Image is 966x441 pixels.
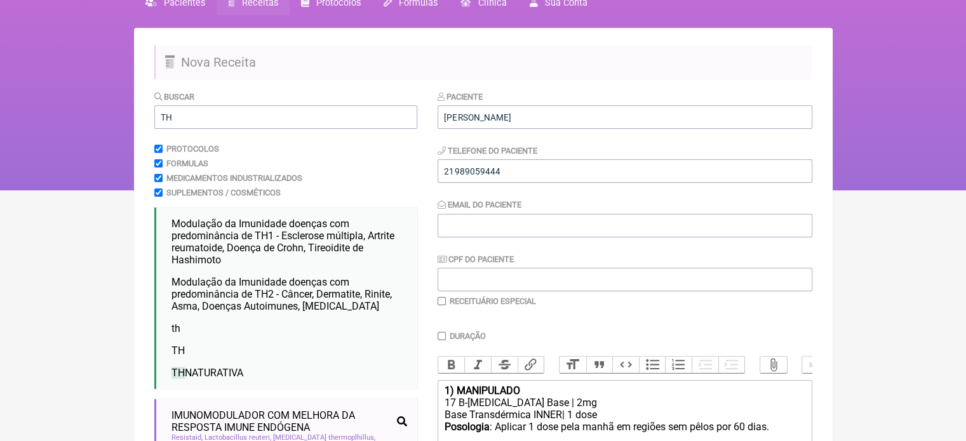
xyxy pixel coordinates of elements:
[464,357,491,373] button: Italic
[450,296,536,306] label: Receituário Especial
[171,409,392,433] span: IMUNOMODULADOR COM MELHORA DA RESPOSTA IMUNE ENDÓGENA
[760,357,787,373] button: Attach Files
[154,92,195,102] label: Buscar
[718,357,745,373] button: Increase Level
[444,397,805,409] div: 17 B-[MEDICAL_DATA] Base | 2mg
[438,357,465,373] button: Bold
[438,254,514,264] label: CPF do Paciente
[438,92,483,102] label: Paciente
[438,146,537,155] label: Telefone do Paciente
[166,159,208,168] label: Formulas
[171,345,185,357] span: TH
[171,322,180,334] span: th
[154,45,812,79] h2: Nova Receita
[560,357,586,373] button: Heading
[444,421,489,433] strong: Posologia
[166,188,281,197] label: Suplementos / Cosméticos
[166,173,302,183] label: Medicamentos Industrializados
[444,385,520,397] strong: 1) MANIPULADO
[586,357,613,373] button: Quote
[438,200,521,209] label: Email do Paciente
[612,357,639,373] button: Code
[171,367,243,379] span: NATURATIVA
[450,331,486,341] label: Duração
[171,218,394,266] span: Modulação da Imunidade doenças com predominância de TH1 - Esclerose múltipla, Artrite reumatoide,...
[518,357,544,373] button: Link
[154,105,417,129] input: exemplo: emagrecimento, ansiedade
[491,357,518,373] button: Strikethrough
[692,357,718,373] button: Decrease Level
[166,144,219,154] label: Protocolos
[802,357,829,373] button: Undo
[444,409,805,421] div: Base Transdérmica INNER| 1 dose
[665,357,692,373] button: Numbers
[171,367,185,379] span: TH
[639,357,666,373] button: Bullets
[171,276,392,312] span: Modulação da Imunidade doenças com predominância de TH2 - Câncer, Dermatite, Rinite, Asma, Doença...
